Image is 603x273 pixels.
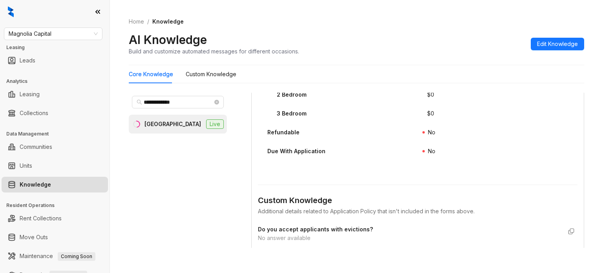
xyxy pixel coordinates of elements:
[6,130,110,137] h3: Data Management
[129,47,299,55] div: Build and customize automated messages for different occasions.
[2,158,108,174] li: Units
[258,234,562,242] div: No answer available
[2,86,108,102] li: Leasing
[2,177,108,192] li: Knowledge
[206,119,224,129] span: Live
[9,28,98,40] span: Magnolia Capital
[20,139,52,155] a: Communities
[129,70,173,79] div: Core Knowledge
[258,226,373,233] strong: Do you accept applicants with evictions?
[6,202,110,209] h3: Resident Operations
[20,86,40,102] a: Leasing
[214,100,219,104] span: close-circle
[6,78,110,85] h3: Analytics
[428,129,435,136] span: No
[20,158,32,174] a: Units
[267,147,325,156] div: Due With Application
[144,120,201,128] div: [GEOGRAPHIC_DATA]
[277,90,307,99] div: 2 Bedroom
[152,18,184,25] span: Knowledge
[127,17,146,26] a: Home
[20,105,48,121] a: Collections
[2,211,108,226] li: Rent Collections
[2,105,108,121] li: Collections
[20,229,48,245] a: Move Outs
[58,252,95,261] span: Coming Soon
[2,229,108,245] li: Move Outs
[427,90,434,99] div: $ 0
[6,44,110,51] h3: Leasing
[267,128,300,137] div: Refundable
[531,38,584,50] button: Edit Knowledge
[8,6,14,17] img: logo
[258,194,577,207] div: Custom Knowledge
[147,17,149,26] li: /
[427,109,434,118] div: $ 0
[2,248,108,264] li: Maintenance
[20,53,35,68] a: Leads
[186,70,236,79] div: Custom Knowledge
[277,109,307,118] div: 3 Bedroom
[537,40,578,48] span: Edit Knowledge
[2,53,108,68] li: Leads
[2,139,108,155] li: Communities
[258,207,577,216] div: Additional details related to Application Policy that isn't included in the forms above.
[137,99,142,105] span: search
[428,148,435,154] span: No
[20,211,62,226] a: Rent Collections
[20,177,51,192] a: Knowledge
[129,32,207,47] h2: AI Knowledge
